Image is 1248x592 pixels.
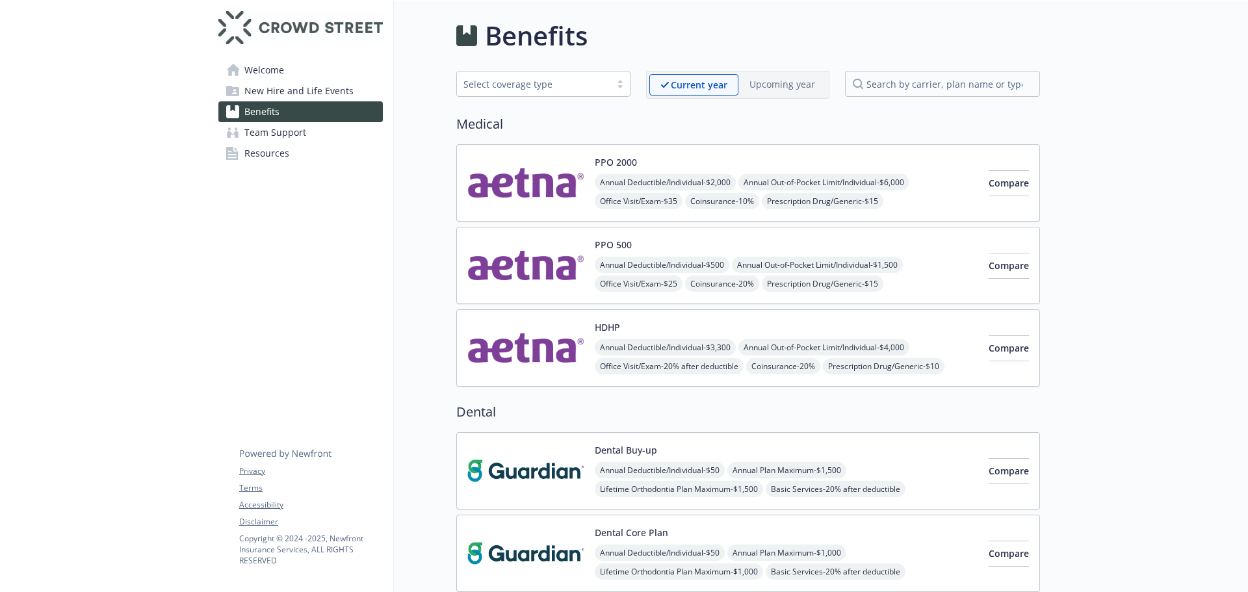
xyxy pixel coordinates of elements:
a: Accessibility [239,499,382,511]
h2: Medical [456,114,1040,134]
a: Welcome [218,60,383,81]
img: Aetna Inc carrier logo [467,238,584,293]
span: Compare [989,259,1029,272]
button: Compare [989,170,1029,196]
button: HDHP [595,320,620,334]
h1: Benefits [485,16,588,55]
a: Terms [239,482,382,494]
span: Annual Deductible/Individual - $500 [595,257,729,273]
span: Annual Deductible/Individual - $2,000 [595,174,736,190]
p: Current year [671,78,727,92]
span: Lifetime Orthodontia Plan Maximum - $1,500 [595,481,763,497]
a: Resources [218,143,383,164]
span: Annual Out-of-Pocket Limit/Individual - $1,500 [732,257,903,273]
button: Compare [989,253,1029,279]
a: Benefits [218,101,383,122]
span: Annual Deductible/Individual - $50 [595,462,725,478]
p: Copyright © 2024 - 2025 , Newfront Insurance Services, ALL RIGHTS RESERVED [239,533,382,566]
span: Coinsurance - 20% [746,358,820,374]
a: Disclaimer [239,516,382,528]
span: Annual Plan Maximum - $1,000 [727,545,846,561]
span: Annual Out-of-Pocket Limit/Individual - $4,000 [738,339,909,355]
span: Benefits [244,101,279,122]
a: New Hire and Life Events [218,81,383,101]
span: Resources [244,143,289,164]
img: Guardian carrier logo [467,526,584,581]
span: Annual Out-of-Pocket Limit/Individual - $6,000 [738,174,909,190]
span: Annual Deductible/Individual - $3,300 [595,339,736,355]
span: Team Support [244,122,306,143]
span: Annual Deductible/Individual - $50 [595,545,725,561]
span: Office Visit/Exam - $25 [595,276,682,292]
img: Guardian carrier logo [467,443,584,498]
span: Upcoming year [738,74,826,96]
span: Compare [989,547,1029,560]
img: Aetna Inc carrier logo [467,155,584,211]
button: Compare [989,541,1029,567]
span: Compare [989,465,1029,477]
button: PPO 2000 [595,155,637,169]
span: Prescription Drug/Generic - $10 [823,358,944,374]
span: Basic Services - 20% after deductible [766,563,905,580]
span: Compare [989,342,1029,354]
span: Prescription Drug/Generic - $15 [762,193,883,209]
button: PPO 500 [595,238,632,251]
p: Upcoming year [749,77,815,91]
span: Lifetime Orthodontia Plan Maximum - $1,000 [595,563,763,580]
button: Compare [989,335,1029,361]
span: Coinsurance - 10% [685,193,759,209]
span: Annual Plan Maximum - $1,500 [727,462,846,478]
a: Team Support [218,122,383,143]
span: Coinsurance - 20% [685,276,759,292]
span: Prescription Drug/Generic - $15 [762,276,883,292]
div: Select coverage type [463,77,604,91]
button: Compare [989,458,1029,484]
button: Dental Core Plan [595,526,668,539]
span: Welcome [244,60,284,81]
img: Aetna Inc carrier logo [467,320,584,376]
span: Compare [989,177,1029,189]
button: Dental Buy-up [595,443,657,457]
span: Office Visit/Exam - 20% after deductible [595,358,744,374]
span: Basic Services - 20% after deductible [766,481,905,497]
input: search by carrier, plan name or type [845,71,1040,97]
a: Privacy [239,465,382,477]
span: New Hire and Life Events [244,81,354,101]
span: Office Visit/Exam - $35 [595,193,682,209]
h2: Dental [456,402,1040,422]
